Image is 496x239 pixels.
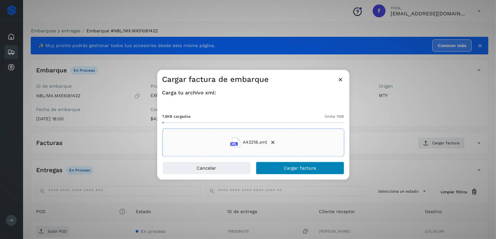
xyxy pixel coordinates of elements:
[197,166,216,170] span: Cancelar
[325,114,344,119] span: límite 1MB
[243,139,267,146] span: A43218.xml
[256,162,344,174] button: Cargar factura
[284,166,316,170] span: Cargar factura
[162,114,191,119] span: 7.8KB cargados
[162,90,344,96] h4: Carga tu archivo xml:
[162,75,269,84] h3: Cargar factura de embarque
[162,162,251,174] button: Cancelar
